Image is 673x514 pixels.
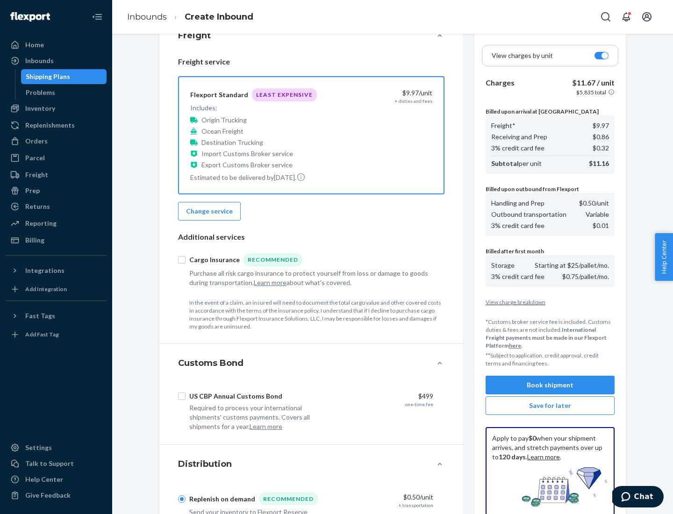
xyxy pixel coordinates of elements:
div: Settings [25,443,52,452]
p: *Customs broker service fee is included. Customs duties & fees are not included. [486,318,615,350]
button: Save for later [486,396,615,415]
div: Replenish on demand [189,494,255,504]
div: Inbounds [25,56,54,65]
a: Inventory [6,101,107,116]
button: View charge breakdown [486,298,615,306]
button: Fast Tags [6,308,107,323]
a: Add Fast Tag [6,327,107,342]
input: US CBP Annual Customs Bond [178,393,186,400]
p: In the event of a claim, an insured will need to document the total cargo value and other covered... [189,299,444,331]
a: Prep [6,183,107,198]
div: Problems [26,88,55,97]
p: Freight service [178,57,444,67]
a: Shipping Plans [21,69,107,84]
a: Parcel [6,150,107,165]
p: Destination Trucking [201,138,263,147]
a: Reporting [6,216,107,231]
button: Change service [178,202,241,221]
a: Problems [21,85,107,100]
div: Orders [25,136,48,146]
div: Returns [25,202,50,211]
p: Billed upon arrival at [GEOGRAPHIC_DATA] [486,107,615,115]
a: Replenishments [6,118,107,133]
p: 3% credit card fee [491,221,544,230]
p: 3% credit card fee [491,143,544,153]
p: Includes: [190,103,317,113]
p: $0.86 [593,132,609,142]
div: Shipping Plans [26,72,70,81]
p: Handling and Prep [491,199,544,208]
p: Additional services [178,232,444,243]
a: here [509,342,521,349]
div: Least Expensive [252,88,317,101]
button: Learn more [250,422,282,431]
p: Freight* [491,121,515,130]
button: Talk to Support [6,456,107,471]
div: Reporting [25,219,57,228]
h4: Customs Bond [178,357,243,369]
div: Integrations [25,266,64,275]
span: Help Center [655,233,673,281]
p: Apply to pay when your shipment arrives, and stretch payments over up to . . [492,434,608,462]
p: $0.50 /unit [579,199,609,208]
p: Estimated to be delivered by [DATE] . [190,172,317,182]
div: Recommended [243,253,302,266]
div: Add Fast Tag [25,330,59,338]
p: View charges by unit [492,51,553,60]
div: Parcel [25,153,45,163]
input: Cargo InsuranceRecommended [178,256,186,264]
iframe: Opens a widget where you can chat to one of our agents [612,486,664,509]
a: Billing [6,233,107,248]
p: Import Customs Broker service [201,149,293,158]
p: $0.01 [593,221,609,230]
a: Home [6,37,107,52]
div: Help Center [25,475,63,484]
button: Integrations [6,263,107,278]
a: Returns [6,199,107,214]
button: Open account menu [637,7,656,26]
button: Close Navigation [88,7,107,26]
b: Subtotal [491,159,519,167]
a: Orders [6,134,107,149]
a: Create Inbound [185,12,253,22]
p: **Subject to application, credit approval, credit terms and financing fees. [486,351,615,367]
a: Learn more [527,453,560,461]
b: $0 [529,434,536,442]
div: $499 [336,392,433,401]
p: $0.75/pallet/mo. [562,272,609,281]
a: Inbounds [127,12,167,22]
div: Required to process your international shipments' customs payments. Covers all shipments for a year. [189,403,329,431]
div: Billing [25,236,44,245]
p: $11.67 / unit [572,78,615,88]
div: Recommended [259,493,318,505]
h4: Distribution [178,458,232,470]
div: Talk to Support [25,459,74,468]
button: Learn more [254,278,286,287]
p: 3% credit card fee [491,272,544,281]
div: Freight [25,170,48,179]
button: Give Feedback [6,488,107,503]
div: one-time fee [405,401,433,407]
div: US CBP Annual Customs Bond [189,392,282,401]
p: Ocean Freight [201,127,243,136]
a: Help Center [6,472,107,487]
div: Purchase all risk cargo insurance to protect yourself from loss or damage to goods during transpo... [189,269,433,287]
div: Home [25,40,44,50]
button: Open notifications [617,7,636,26]
a: Freight [6,167,107,182]
div: Give Feedback [25,491,71,500]
a: Inbounds [6,53,107,68]
button: Open Search Box [596,7,615,26]
div: + duties and fees [395,98,432,104]
a: Add Integration [6,282,107,297]
p: $9.97 [593,121,609,130]
p: per unit [491,159,542,168]
p: Outbound transportation [491,210,566,219]
div: Inventory [25,104,55,113]
ol: breadcrumbs [120,3,261,31]
p: $5,835 total [576,88,606,96]
h4: Freight [178,29,211,42]
a: Settings [6,440,107,455]
input: Replenish on demandRecommended [178,495,186,503]
div: $0.50 /unit [336,493,433,502]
